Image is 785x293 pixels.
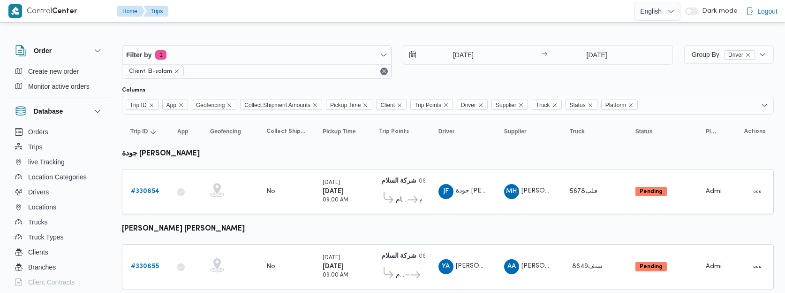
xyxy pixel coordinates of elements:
[8,4,22,18] img: X8yXhbKr1z7QwAAAABJRU5ErkJggg==
[588,102,593,108] button: Remove Status from selection in this group
[552,102,558,108] button: Remove Truck from selection in this group
[728,51,743,59] span: Driver
[379,128,409,135] span: Trip Points
[319,124,366,139] button: Pickup Time
[11,260,107,275] button: Branches
[542,52,547,58] div: →
[28,81,90,92] span: Monitor active orders
[532,100,562,110] span: Truck
[504,184,519,199] div: Muhammad Hanei Muhammad Jodah Mahmood
[131,263,159,270] b: # 330655
[244,100,310,110] span: Collect Shipment Amounts
[496,100,516,110] span: Supplier
[504,259,519,274] div: Ahmad Abo Alsaaoduabadalhakiam Abadalohab
[28,216,47,228] span: Trucks
[706,188,725,194] span: Admin
[362,102,368,108] button: Remove Pickup Time from selection in this group
[52,8,77,15] b: Center
[628,102,634,108] button: Remove Platform from selection in this group
[130,128,148,135] span: Trip ID; Sorted in descending order
[323,263,344,270] b: [DATE]
[442,259,450,274] span: YA
[635,128,653,135] span: Status
[706,128,718,135] span: Platform
[443,184,449,199] span: JF
[28,126,48,138] span: Orders
[11,215,107,230] button: Trucks
[143,6,168,17] button: Trips
[536,100,550,110] span: Truck
[131,188,159,194] b: # 330654
[742,2,781,21] button: Logout
[11,154,107,170] button: live Tracking
[11,79,107,94] button: Monitor active orders
[396,270,404,281] span: قسم الحمام
[166,100,176,110] span: App
[435,124,491,139] button: Driver
[312,102,318,108] button: Remove Collect Shipment Amounts from selection in this group
[11,275,107,290] button: Client Contracts
[174,69,180,74] button: remove selected entity
[570,188,597,194] span: قلب5678
[745,52,751,58] button: remove selected entity
[419,194,422,206] span: شركة السلام
[500,124,557,139] button: Supplier
[11,200,107,215] button: Locations
[570,100,586,110] span: Status
[192,100,236,110] span: Geofencing
[122,86,145,94] label: Columns
[122,225,245,232] b: [PERSON_NAME] [PERSON_NAME]
[28,231,63,243] span: Truck Types
[206,124,253,139] button: Geofencing
[150,128,157,135] svg: Sorted in descending order
[323,188,344,194] b: [DATE]
[605,100,626,110] span: Platform
[403,46,510,64] input: Press the down key to open a popover containing a calendar.
[127,124,164,139] button: Trip IDSorted in descending order
[750,259,765,274] button: Actions
[506,184,517,199] span: MH
[380,100,395,110] span: Client
[131,186,159,197] a: #330654
[397,102,402,108] button: Remove Client from selection in this group
[706,263,725,270] span: Admin
[323,128,355,135] span: Pickup Time
[174,124,197,139] button: App
[266,262,275,271] div: No
[692,51,755,58] span: Group By Driver
[122,46,391,64] button: Filter by1 active filters
[162,100,188,110] span: App
[438,184,453,199] div: Jodah Fozai Mahmood Alsaid
[178,102,184,108] button: Remove App from selection in this group
[724,50,755,60] span: Driver
[640,189,663,194] b: Pending
[744,128,765,135] span: Actions
[34,45,52,56] h3: Order
[570,128,585,135] span: Truck
[15,45,103,56] button: Order
[378,66,390,77] button: Remove
[566,100,597,110] span: Status
[601,100,638,110] span: Platform
[117,6,145,17] button: Home
[478,102,483,108] button: Remove Driver from selection in this group
[28,141,43,153] span: Trips
[323,273,348,278] small: 09:00 AM
[640,264,663,270] b: Pending
[438,259,453,274] div: Yasr Abadalazaiaz Ahmad Khalail
[702,124,722,139] button: Platform
[381,178,416,184] b: شركة السلام
[28,156,65,168] span: live Tracking
[155,50,166,60] span: 1 active filters
[196,100,225,110] span: Geofencing
[632,124,693,139] button: Status
[8,64,111,98] div: Order
[491,100,528,110] span: Supplier
[443,102,449,108] button: Remove Trip Points from selection in this group
[419,179,445,184] small: 06:07 PM
[28,66,79,77] span: Create new order
[456,188,525,194] span: جودة [PERSON_NAME]
[266,187,275,196] div: No
[376,100,407,110] span: Client
[381,253,416,259] b: شركة السلام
